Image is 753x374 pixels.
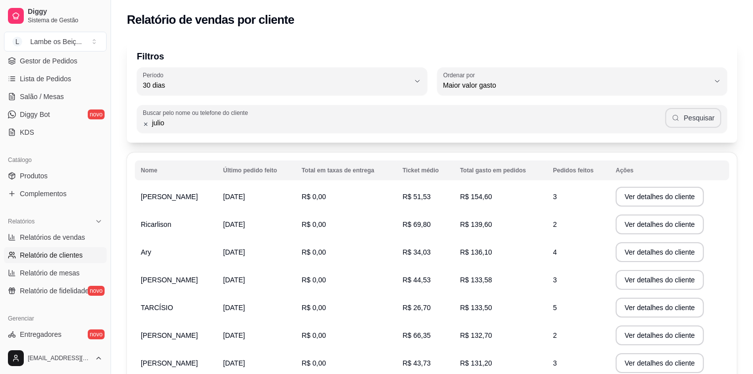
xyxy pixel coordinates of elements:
span: [EMAIL_ADDRESS][DOMAIN_NAME] [28,354,91,362]
a: Relatórios de vendas [4,229,107,245]
th: Último pedido feito [217,160,295,180]
button: Ver detalhes do cliente [616,325,704,345]
a: Entregadoresnovo [4,326,107,342]
span: R$ 133,50 [460,304,492,312]
span: R$ 0,00 [302,359,326,367]
span: 2 [553,331,557,339]
input: Buscar pelo nome ou telefone do cliente [149,118,665,128]
span: Lista de Pedidos [20,74,71,84]
div: Lambe os Beiç ... [30,37,82,47]
span: 30 dias [143,80,409,90]
span: [PERSON_NAME] [141,276,198,284]
span: Produtos [20,171,48,181]
span: R$ 0,00 [302,220,326,228]
span: [DATE] [223,331,245,339]
label: Período [143,71,167,79]
span: Relatórios [8,217,35,225]
button: Select a team [4,32,107,52]
span: R$ 133,58 [460,276,492,284]
th: Total gasto em pedidos [454,160,547,180]
span: [DATE] [223,193,245,201]
button: Ordenar porMaior valor gasto [437,67,728,95]
span: [PERSON_NAME] [141,359,198,367]
button: Período30 dias [137,67,427,95]
button: Ver detalhes do cliente [616,353,704,373]
span: R$ 26,70 [403,304,431,312]
span: R$ 0,00 [302,331,326,339]
span: Ary [141,248,151,256]
span: R$ 154,60 [460,193,492,201]
span: Ricarlison [141,220,171,228]
span: Relatório de fidelidade [20,286,89,296]
span: Salão / Mesas [20,92,64,102]
button: Ver detalhes do cliente [616,187,704,207]
th: Ticket médio [397,160,454,180]
span: Relatório de clientes [20,250,83,260]
span: Gestor de Pedidos [20,56,77,66]
label: Ordenar por [443,71,478,79]
a: Relatório de fidelidadenovo [4,283,107,299]
span: 5 [553,304,557,312]
div: Gerenciar [4,311,107,326]
button: Ver detalhes do cliente [616,270,704,290]
span: R$ 44,53 [403,276,431,284]
span: R$ 131,20 [460,359,492,367]
span: KDS [20,127,34,137]
a: Relatório de mesas [4,265,107,281]
a: Complementos [4,186,107,202]
span: R$ 0,00 [302,193,326,201]
th: Ações [610,160,729,180]
p: Filtros [137,50,727,63]
label: Buscar pelo nome ou telefone do cliente [143,108,251,117]
span: Relatórios de vendas [20,232,85,242]
span: [DATE] [223,359,245,367]
span: 3 [553,359,557,367]
span: Entregadores [20,329,61,339]
span: [PERSON_NAME] [141,331,198,339]
h2: Relatório de vendas por cliente [127,12,294,28]
span: Diggy [28,7,103,16]
span: 3 [553,276,557,284]
span: 3 [553,193,557,201]
th: Nome [135,160,217,180]
span: 2 [553,220,557,228]
span: R$ 43,73 [403,359,431,367]
span: 4 [553,248,557,256]
span: R$ 0,00 [302,304,326,312]
span: R$ 66,35 [403,331,431,339]
span: [PERSON_NAME] [141,193,198,201]
span: R$ 139,60 [460,220,492,228]
span: R$ 51,53 [403,193,431,201]
span: [DATE] [223,304,245,312]
span: Sistema de Gestão [28,16,103,24]
a: Salão / Mesas [4,89,107,105]
button: Pesquisar [665,108,721,128]
span: Relatório de mesas [20,268,80,278]
span: [DATE] [223,220,245,228]
span: TARCÍSIO [141,304,173,312]
span: R$ 136,10 [460,248,492,256]
a: KDS [4,124,107,140]
button: [EMAIL_ADDRESS][DOMAIN_NAME] [4,346,107,370]
span: [DATE] [223,248,245,256]
button: Ver detalhes do cliente [616,242,704,262]
span: R$ 0,00 [302,248,326,256]
a: Lista de Pedidos [4,71,107,87]
span: Maior valor gasto [443,80,710,90]
span: L [12,37,22,47]
a: DiggySistema de Gestão [4,4,107,28]
span: R$ 34,03 [403,248,431,256]
button: Ver detalhes do cliente [616,298,704,318]
span: R$ 132,70 [460,331,492,339]
span: Diggy Bot [20,109,50,119]
span: R$ 69,80 [403,220,431,228]
a: Diggy Botnovo [4,107,107,122]
span: [DATE] [223,276,245,284]
th: Total em taxas de entrega [296,160,397,180]
th: Pedidos feitos [547,160,610,180]
span: R$ 0,00 [302,276,326,284]
a: Gestor de Pedidos [4,53,107,69]
span: Complementos [20,189,66,199]
div: Catálogo [4,152,107,168]
button: Ver detalhes do cliente [616,214,704,234]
